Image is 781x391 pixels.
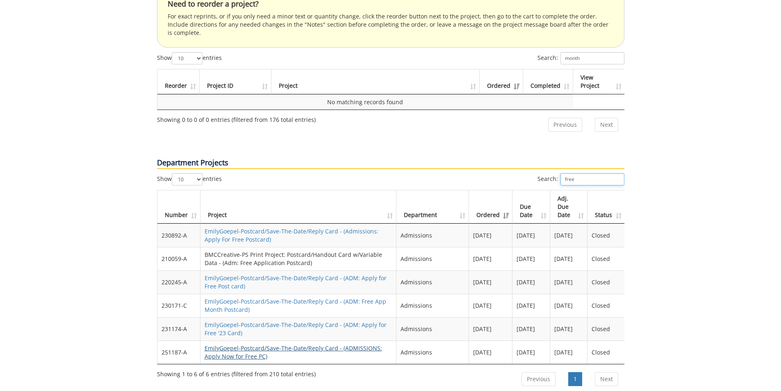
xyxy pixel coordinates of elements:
[205,321,387,337] a: EmilyGoepel-Postcard/Save-The-Date/Reply Card - (ADM: Apply for Free '23 Card)
[550,190,588,224] th: Adj. Due Date: activate to sort column ascending
[469,224,512,247] td: [DATE]
[469,270,512,294] td: [DATE]
[587,224,624,247] td: Closed
[573,69,625,94] th: View Project: activate to sort column ascending
[157,190,200,224] th: Number: activate to sort column ascending
[550,341,588,364] td: [DATE]
[200,69,272,94] th: Project ID: activate to sort column ascending
[200,247,396,270] td: BMCCreative-PS Print Project: Postcard/Handout Card w/Variable Data - (Adm: Free Application Post...
[157,173,222,185] label: Show entries
[469,190,512,224] th: Ordered: activate to sort column ascending
[512,317,550,341] td: [DATE]
[512,341,550,364] td: [DATE]
[205,227,378,243] a: EmilyGoepel-Postcard/Save-The-Date/Reply Card - (Admissions: Apply For Free Postcard)
[172,52,203,64] select: Showentries
[396,224,469,247] td: Admissions
[548,118,582,132] a: Previous
[587,294,624,317] td: Closed
[587,317,624,341] td: Closed
[157,94,573,110] td: No matching records found
[550,317,588,341] td: [DATE]
[469,247,512,270] td: [DATE]
[587,341,624,364] td: Closed
[396,190,469,224] th: Department: activate to sort column ascending
[568,372,582,386] a: 1
[157,367,316,378] div: Showing 1 to 6 of 6 entries (filtered from 210 total entries)
[157,294,200,317] td: 230171-C
[200,190,396,224] th: Project: activate to sort column ascending
[550,294,588,317] td: [DATE]
[157,158,624,169] p: Department Projects
[523,69,573,94] th: Completed: activate to sort column ascending
[480,69,523,94] th: Ordered: activate to sort column ascending
[205,274,387,290] a: EmilyGoepel-Postcard/Save-The-Date/Reply Card - (ADM: Apply for Free Post card)
[550,247,588,270] td: [DATE]
[550,270,588,294] td: [DATE]
[172,173,203,185] select: Showentries
[560,52,624,64] input: Search:
[396,247,469,270] td: Admissions
[271,69,480,94] th: Project: activate to sort column ascending
[168,12,614,37] p: For exact reprints, or if you only need a minor text or quantity change, click the reorder button...
[157,224,200,247] td: 230892-A
[537,52,624,64] label: Search:
[512,190,550,224] th: Due Date: activate to sort column ascending
[512,294,550,317] td: [DATE]
[205,297,386,313] a: EmilyGoepel-Postcard/Save-The-Date/Reply Card - (ADM: Free App Month Postcard)
[396,317,469,341] td: Admissions
[157,69,200,94] th: Reorder: activate to sort column ascending
[157,112,316,124] div: Showing 0 to 0 of 0 entries (filtered from 176 total entries)
[595,118,618,132] a: Next
[396,294,469,317] td: Admissions
[512,270,550,294] td: [DATE]
[587,270,624,294] td: Closed
[469,317,512,341] td: [DATE]
[396,270,469,294] td: Admissions
[537,173,624,185] label: Search:
[469,294,512,317] td: [DATE]
[157,270,200,294] td: 220245-A
[512,224,550,247] td: [DATE]
[512,247,550,270] td: [DATE]
[587,190,624,224] th: Status: activate to sort column ascending
[595,372,618,386] a: Next
[521,372,556,386] a: Previous
[550,224,588,247] td: [DATE]
[560,173,624,185] input: Search:
[396,341,469,364] td: Admissions
[157,317,200,341] td: 231174-A
[157,52,222,64] label: Show entries
[587,247,624,270] td: Closed
[205,344,382,360] a: EmilyGoepel-Postcard/Save-The-Date/Reply Card - (ADMISSIONS: Apply Now for Free PC)
[157,341,200,364] td: 251187-A
[157,247,200,270] td: 210059-A
[469,341,512,364] td: [DATE]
